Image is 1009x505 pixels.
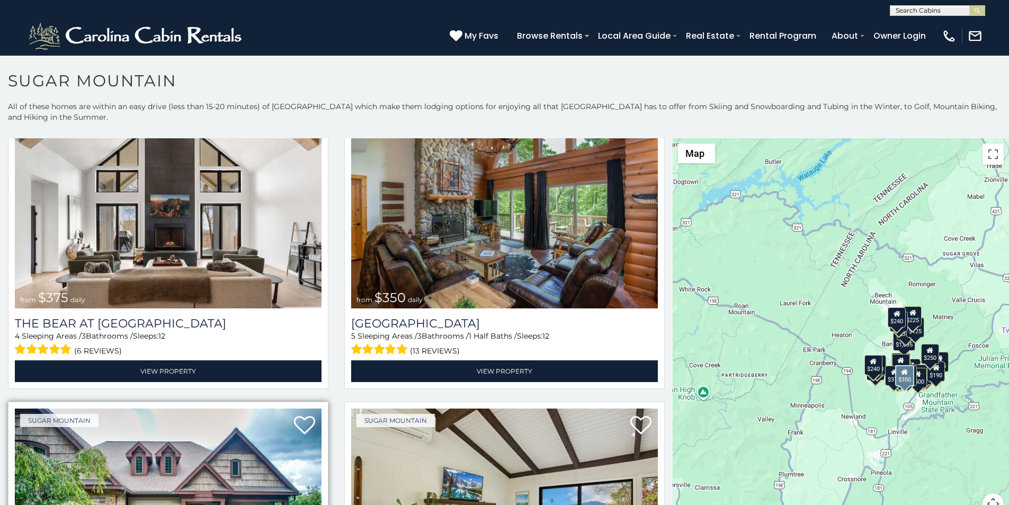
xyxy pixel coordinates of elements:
[15,103,322,308] a: The Bear At Sugar Mountain from $375 daily
[921,344,939,364] div: $250
[351,331,355,341] span: 5
[903,359,921,379] div: $200
[417,331,422,341] span: 3
[968,29,983,43] img: mail-regular-white.png
[909,368,927,388] div: $500
[15,103,322,308] img: The Bear At Sugar Mountain
[15,331,20,341] span: 4
[74,344,122,358] span: (6 reviews)
[512,26,588,45] a: Browse Rentals
[410,344,460,358] span: (13 reviews)
[374,290,406,305] span: $350
[351,103,658,308] a: Grouse Moor Lodge from $350 daily
[15,316,322,331] h3: The Bear At Sugar Mountain
[351,316,658,331] a: [GEOGRAPHIC_DATA]
[892,354,910,374] div: $300
[351,331,658,358] div: Sleeping Areas / Bathrooms / Sleeps:
[904,306,922,326] div: $225
[465,29,498,42] span: My Favs
[351,316,658,331] h3: Grouse Moor Lodge
[294,415,315,437] a: Add to favorites
[678,144,715,163] button: Change map style
[15,331,322,358] div: Sleeping Areas / Bathrooms / Sleeps:
[15,316,322,331] a: The Bear At [GEOGRAPHIC_DATA]
[356,414,435,427] a: Sugar Mountain
[408,296,423,304] span: daily
[893,331,915,351] div: $1,095
[891,353,909,373] div: $190
[630,415,651,437] a: Add to favorites
[38,290,68,305] span: $375
[15,360,322,382] a: View Property
[26,20,246,52] img: White-1-2.png
[983,144,1004,165] button: Toggle fullscreen view
[864,355,882,375] div: $240
[542,331,549,341] span: 12
[158,331,165,341] span: 12
[469,331,517,341] span: 1 Half Baths /
[351,103,658,308] img: Grouse Moor Lodge
[895,365,914,386] div: $350
[70,296,85,304] span: daily
[931,352,949,372] div: $155
[20,296,36,304] span: from
[826,26,863,45] a: About
[888,307,906,327] div: $240
[744,26,822,45] a: Rental Program
[914,365,932,385] div: $195
[681,26,739,45] a: Real Estate
[82,331,86,341] span: 3
[906,317,924,338] div: $125
[886,366,904,386] div: $375
[685,148,704,159] span: Map
[927,361,945,382] div: $190
[351,360,658,382] a: View Property
[356,296,372,304] span: from
[450,29,501,43] a: My Favs
[20,414,99,427] a: Sugar Mountain
[593,26,676,45] a: Local Area Guide
[942,29,957,43] img: phone-regular-white.png
[868,26,931,45] a: Owner Login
